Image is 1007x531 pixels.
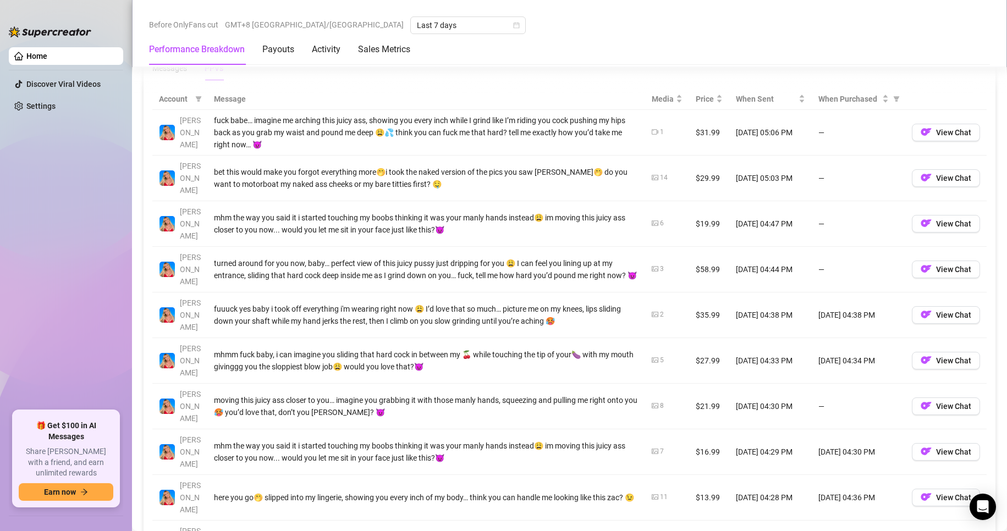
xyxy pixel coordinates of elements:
[180,390,201,423] span: [PERSON_NAME]
[936,265,971,274] span: View Chat
[214,114,639,151] div: fuck babe… imagine me arching this juicy ass, showing you every inch while I grind like I’m ridin...
[80,488,88,496] span: arrow-right
[921,355,932,366] img: OF
[689,88,729,110] th: Price
[912,176,980,185] a: OFView Chat
[26,80,101,88] a: Discover Viral Videos
[652,174,658,181] span: picture
[44,488,76,496] span: Earn now
[149,43,245,56] div: Performance Breakdown
[936,128,971,137] span: View Chat
[912,267,980,276] a: OFView Chat
[652,311,658,318] span: picture
[417,17,519,34] span: Last 7 days
[812,201,905,247] td: —
[660,401,664,411] div: 8
[936,402,971,411] span: View Chat
[689,338,729,384] td: $27.99
[812,247,905,292] td: —
[689,110,729,156] td: $31.99
[214,212,639,236] div: mhm the way you said it i started touching my boobs thinking it was your manly hands instead😩 im ...
[159,216,175,231] img: Ashley
[26,102,56,110] a: Settings
[936,493,971,502] span: View Chat
[729,110,812,156] td: [DATE] 05:06 PM
[729,156,812,201] td: [DATE] 05:03 PM
[660,355,664,366] div: 5
[149,16,218,33] span: Before OnlyFans cut
[19,483,113,501] button: Earn nowarrow-right
[936,311,971,319] span: View Chat
[152,62,187,74] div: Messages
[912,397,980,415] button: OFView Chat
[159,353,175,368] img: Ashley
[912,306,980,324] button: OFView Chat
[159,125,175,140] img: Ashley
[660,264,664,274] div: 3
[214,166,639,190] div: bet this would make you forgot everything more🤭i took the naked version of the pics you saw [PERS...
[19,421,113,442] span: 🎁 Get $100 in AI Messages
[921,263,932,274] img: OF
[645,88,689,110] th: Media
[736,93,796,105] span: When Sent
[689,292,729,338] td: $35.99
[358,43,410,56] div: Sales Metrics
[180,116,201,149] span: [PERSON_NAME]
[660,173,668,183] div: 14
[195,96,202,102] span: filter
[652,93,674,105] span: Media
[729,384,812,429] td: [DATE] 04:30 PM
[729,247,812,292] td: [DATE] 04:44 PM
[214,349,639,373] div: mhmm fuck baby, i can imagine you sliding that hard cock in between my 🍒 while touching the tip o...
[893,96,900,102] span: filter
[159,490,175,505] img: Ashley
[225,16,404,33] span: GMT+8 [GEOGRAPHIC_DATA]/[GEOGRAPHIC_DATA]
[921,126,932,137] img: OF
[912,313,980,322] a: OFView Chat
[660,446,664,457] div: 7
[214,257,639,281] div: turned around for you now, baby… perfect view of this juicy pussy just dripping for you 😩 I can f...
[936,447,971,456] span: View Chat
[689,475,729,521] td: $13.99
[689,201,729,247] td: $19.99
[652,357,658,363] span: picture
[912,124,980,141] button: OFView Chat
[214,394,639,418] div: moving this juicy ass closer to you… imagine you grabbing it with those manly hands, squeezing an...
[912,222,980,230] a: OFView Chat
[729,201,812,247] td: [DATE] 04:47 PM
[812,384,905,429] td: —
[652,448,658,455] span: picture
[689,429,729,475] td: $16.99
[180,162,201,195] span: [PERSON_NAME]
[921,218,932,229] img: OF
[689,156,729,201] td: $29.99
[912,169,980,187] button: OFView Chat
[180,435,201,468] span: [PERSON_NAME]
[812,338,905,384] td: [DATE] 04:34 PM
[205,62,223,74] div: PPVs
[696,93,714,105] span: Price
[312,43,340,56] div: Activity
[214,303,639,327] div: fuuuck yes baby i took off everything i'm wearing right now 😩 I’d love that so much… picture me o...
[513,22,520,29] span: calendar
[729,475,812,521] td: [DATE] 04:28 PM
[214,491,639,504] div: here you go🤭 slipped into my lingerie, showing you every inch of my body… think you can handle me...
[660,309,664,320] div: 2
[652,402,658,409] span: picture
[936,356,971,365] span: View Chat
[812,88,905,110] th: When Purchased
[729,292,812,338] td: [DATE] 04:38 PM
[9,26,91,37] img: logo-BBDzfeDw.svg
[921,446,932,457] img: OF
[912,215,980,233] button: OFView Chat
[660,218,664,229] div: 6
[912,352,980,369] button: OFView Chat
[689,384,729,429] td: $21.99
[652,220,658,226] span: picture
[19,446,113,479] span: Share [PERSON_NAME] with a friend, and earn unlimited rewards
[180,344,201,377] span: [PERSON_NAME]
[159,170,175,186] img: Ashley
[912,404,980,413] a: OFView Chat
[912,358,980,367] a: OFView Chat
[207,88,645,110] th: Message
